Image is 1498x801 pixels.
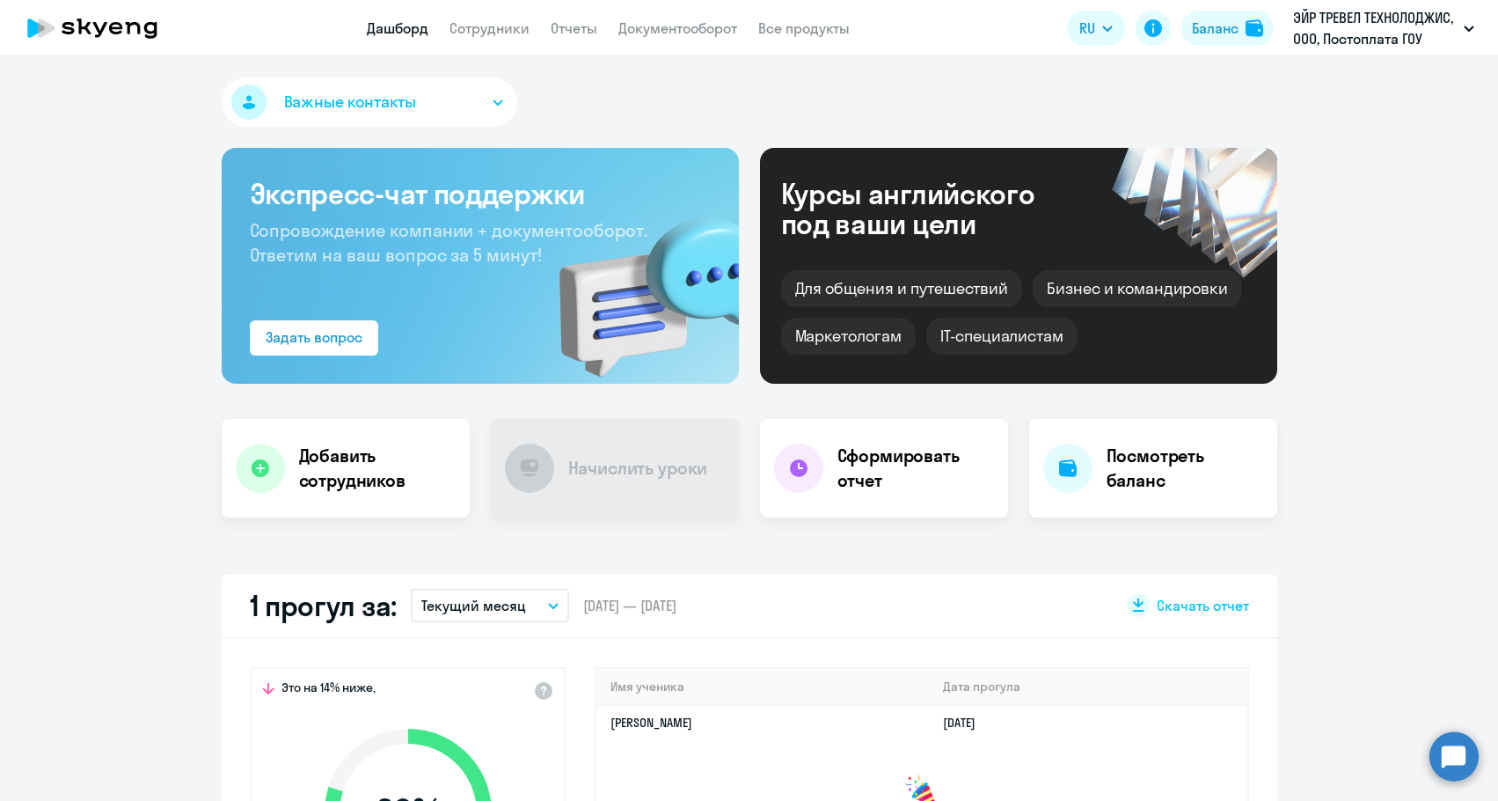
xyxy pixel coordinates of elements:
[1067,11,1125,46] button: RU
[250,176,711,211] h3: Экспресс-чат поддержки
[222,77,517,127] button: Важные контакты
[610,715,692,731] a: [PERSON_NAME]
[1246,19,1263,37] img: balance
[781,270,1023,307] div: Для общения и путешествий
[1284,7,1483,49] button: ЭЙР ТРЕВЕЛ ТЕХНОЛОДЖИС, ООО, Постоплата ГОУ ТРЭВЕЛ АН ЛИМИТЕД
[1181,11,1274,46] button: Балансbalance
[1107,444,1263,493] h4: Посмотреть баланс
[367,19,428,37] a: Дашборд
[1079,18,1095,39] span: RU
[568,456,708,481] h4: Начислить уроки
[596,669,930,705] th: Имя ученика
[1157,596,1249,615] span: Скачать отчет
[618,19,737,37] a: Документооборот
[1293,7,1457,49] p: ЭЙР ТРЕВЕЛ ТЕХНОЛОДЖИС, ООО, Постоплата ГОУ ТРЭВЕЛ АН ЛИМИТЕД
[926,318,1078,355] div: IT-специалистам
[837,444,994,493] h4: Сформировать отчет
[551,19,597,37] a: Отчеты
[421,595,526,616] p: Текущий месяц
[449,19,530,37] a: Сотрудники
[534,186,739,384] img: bg-img
[781,318,916,355] div: Маркетологам
[1033,270,1242,307] div: Бизнес и командировки
[266,327,362,348] div: Задать вопрос
[250,320,378,356] button: Задать вопрос
[929,669,1246,705] th: Дата прогула
[250,219,647,266] span: Сопровождение компании + документооборот. Ответим на ваш вопрос за 5 минут!
[250,588,397,623] h2: 1 прогул за:
[284,91,416,114] span: Важные контакты
[943,715,990,731] a: [DATE]
[411,589,569,622] button: Текущий месяц
[281,680,376,701] span: Это на 14% ниже,
[299,444,456,493] h4: Добавить сотрудников
[781,179,1082,239] div: Курсы английского под ваши цели
[583,596,676,615] span: [DATE] — [DATE]
[1192,18,1239,39] div: Баланс
[758,19,850,37] a: Все продукты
